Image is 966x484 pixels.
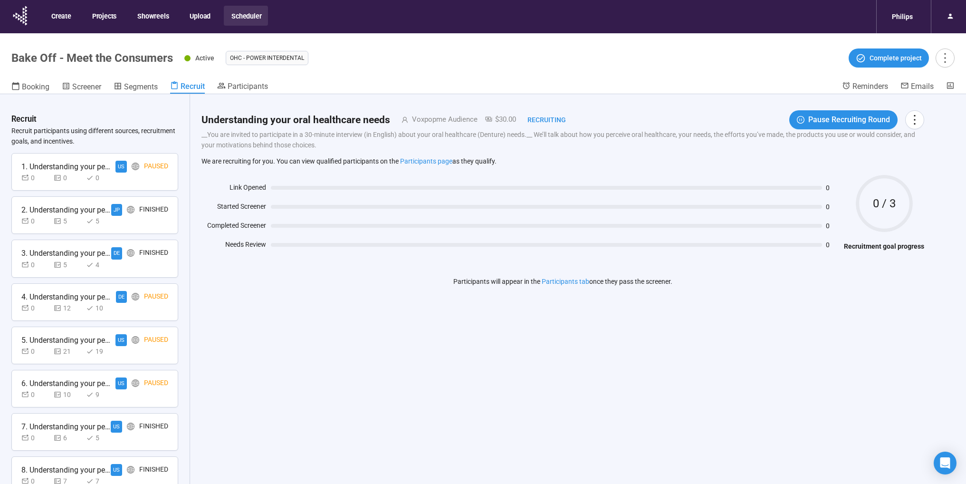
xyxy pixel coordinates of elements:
[826,223,839,229] span: 0
[54,303,82,313] div: 12
[900,81,934,93] a: Emails
[139,247,168,259] div: Finished
[390,116,408,123] span: user
[11,126,178,146] p: Recruit participants using different sources, recruitment goals, and incentives.
[21,161,112,173] div: 1. Understanding your personal care needs
[21,260,50,270] div: 0
[542,278,589,285] a: Participants tab
[132,163,139,170] span: global
[228,82,268,91] span: Participants
[21,291,112,303] div: 4. Understanding your personal care needs
[789,110,898,129] button: pause-circlePause Recruiting Round
[139,204,168,216] div: Finished
[21,204,111,216] div: 2. Understanding your personal care needs
[115,378,127,389] div: US
[86,216,115,226] div: 5
[62,81,101,94] a: Screener
[21,334,112,346] div: 5. Understanding your personal care needs
[182,6,217,26] button: Upload
[181,82,205,91] span: Recruit
[201,220,266,234] div: Completed Screener
[195,54,214,62] span: Active
[111,464,122,476] div: US
[144,378,168,389] div: Paused
[938,51,951,64] span: more
[86,303,115,313] div: 10
[111,421,122,433] div: US
[908,113,921,126] span: more
[478,114,516,126] div: $30.00
[201,112,390,128] h2: Understanding your oral healthcare needs
[826,242,839,248] span: 0
[114,81,158,94] a: Segments
[201,239,266,253] div: Needs Review
[856,198,913,209] span: 0 / 3
[21,378,112,389] div: 6. Understanding your personal care needs
[54,173,82,183] div: 0
[54,433,82,443] div: 6
[54,216,82,226] div: 5
[54,346,82,357] div: 21
[400,157,452,165] a: Participants page
[201,157,924,165] p: We are recruiting for you. You can view qualified participants on the as they qualify.
[21,303,50,313] div: 0
[21,421,111,433] div: 7. Understanding your personal care needs
[139,421,168,433] div: Finished
[808,114,890,126] span: Pause Recruiting Round
[115,161,127,173] div: US
[144,161,168,173] div: Paused
[86,346,115,357] div: 19
[936,48,955,68] button: more
[22,82,49,91] span: Booking
[124,82,158,91] span: Segments
[21,346,50,357] div: 0
[86,433,115,443] div: 5
[86,260,115,270] div: 4
[144,291,168,303] div: Paused
[21,173,50,183] div: 0
[11,81,49,94] a: Booking
[127,206,134,213] span: global
[170,81,205,94] a: Recruit
[44,6,78,26] button: Create
[870,53,922,63] span: Complete project
[844,241,924,252] h4: Recruitment goal progress
[127,423,134,430] span: global
[217,81,268,93] a: Participants
[905,110,924,129] button: more
[201,129,924,150] p: __You are invited to participate in a 30-minute interview (in English) about your oral healthcare...
[111,247,122,259] div: DE
[11,51,173,65] h1: Bake Off - Meet the Consumers
[132,379,139,387] span: global
[86,173,115,183] div: 0
[130,6,175,26] button: Showreels
[826,184,839,191] span: 0
[852,82,888,91] span: Reminders
[453,276,672,287] p: Participants will appear in the once they pass the screener.
[132,293,139,300] span: global
[115,334,127,346] div: US
[21,464,111,476] div: 8. Understanding your personal care needs
[516,115,566,125] div: Recruiting
[842,81,888,93] a: Reminders
[201,182,266,196] div: Link Opened
[934,452,956,474] div: Open Intercom Messenger
[132,336,139,344] span: global
[54,389,82,400] div: 10
[886,8,918,26] div: Philips
[21,433,50,443] div: 0
[911,82,934,91] span: Emails
[797,116,804,124] span: pause-circle
[408,114,478,126] div: Voxpopme Audience
[201,201,266,215] div: Started Screener
[230,53,304,63] span: OHC - Power Interdental
[139,464,168,476] div: Finished
[21,216,50,226] div: 0
[85,6,123,26] button: Projects
[54,260,82,270] div: 5
[72,82,101,91] span: Screener
[21,247,111,259] div: 3. Understanding your personal care needs
[111,204,122,216] div: JP
[224,6,268,26] button: Scheduler
[127,466,134,474] span: global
